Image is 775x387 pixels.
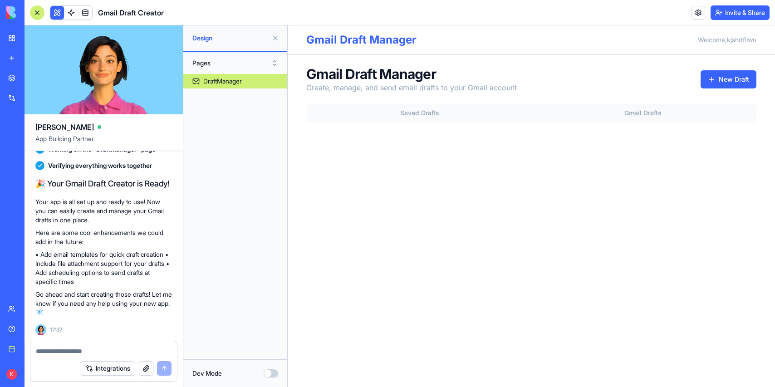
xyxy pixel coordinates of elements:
p: Create, manage, and send email drafts to your Gmail account [19,57,229,68]
a: DraftManager [183,74,287,88]
span: Design [192,34,268,43]
span: [PERSON_NAME] [35,122,94,132]
button: Pages [188,56,283,70]
p: Here are some cool enhancements we could add in the future: [35,228,172,246]
button: Integrations [81,361,135,376]
button: Saved Drafts [20,80,244,95]
button: Gmail Drafts [244,80,467,95]
span: K [6,369,17,380]
p: Go ahead and start creating those drafts! Let me know if you need any help using your new app. 📧 [35,290,172,317]
img: logo [6,6,63,19]
h1: Gmail Draft Creator [98,7,164,18]
span: Verifying everything works together [48,161,152,170]
img: Ella_00000_wcx2te.png [35,324,46,335]
span: Welcome, kjshdfliwu [410,10,469,19]
p: • Add email templates for quick draft creation • Include file attachment support for your drafts ... [35,250,172,286]
span: App Building Partner [35,134,172,151]
button: Invite & Share [711,5,770,20]
h1: Gmail Draft Manager [19,40,229,57]
label: Dev Mode [192,369,222,378]
p: Your app is all set up and ready to use! Now you can easily create and manage your Gmail drafts i... [35,197,172,225]
h1: Gmail Draft Manager [19,7,129,22]
span: 17:37 [50,326,62,333]
div: DraftManager [203,77,242,86]
h1: 🎉 Your Gmail Draft Creator is Ready! [35,177,172,190]
button: New Draft [413,45,469,63]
